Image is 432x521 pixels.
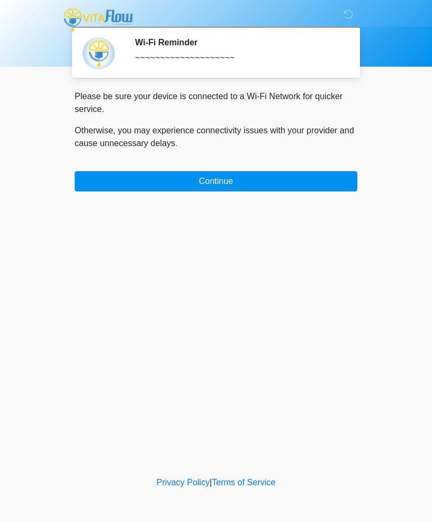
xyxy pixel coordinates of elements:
[75,124,357,150] p: Otherwise, you may experience connectivity issues with your provider and cause unnecessary delays
[157,478,210,487] a: Privacy Policy
[135,37,341,47] h2: Wi-Fi Reminder
[75,171,357,191] button: Continue
[75,90,357,116] p: Please be sure your device is connected to a Wi-Fi Network for quicker service.
[212,478,275,487] a: Terms of Service
[210,478,212,487] a: |
[83,37,115,69] img: Agent Avatar
[175,139,178,148] span: .
[64,8,133,31] img: Vitaflow IV Hydration and Health Logo
[135,52,341,65] div: ~~~~~~~~~~~~~~~~~~~~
